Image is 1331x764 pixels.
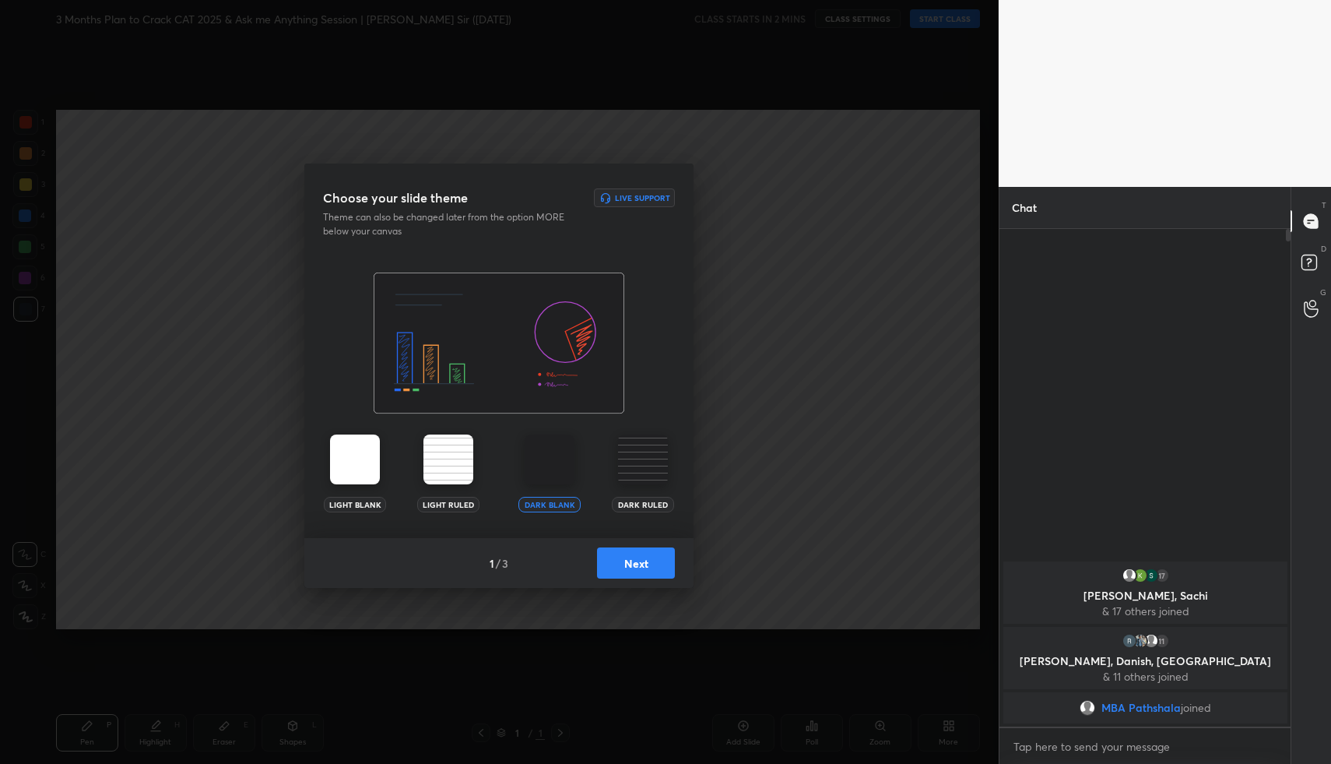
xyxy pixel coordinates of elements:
[502,555,508,572] h4: 3
[1143,568,1158,583] img: thumbnail.jpg
[518,497,581,512] div: Dark Blank
[1121,633,1136,649] img: thumbnail.jpg
[496,555,500,572] h4: /
[1321,243,1326,255] p: D
[1080,700,1095,716] img: default.png
[374,273,624,414] img: darkThemeBanner.f801bae7.svg
[1143,633,1158,649] img: default.png
[1132,633,1147,649] img: thumbnail.jpg
[490,555,494,572] h4: 1
[1320,287,1326,298] p: G
[999,558,1291,727] div: grid
[618,435,668,484] img: darkRuledTheme.359fb5fd.svg
[525,435,574,484] img: darkTheme.aa1caeba.svg
[417,497,479,512] div: Light Ruled
[1154,633,1169,649] div: 11
[999,187,1049,228] p: Chat
[1013,605,1278,618] p: & 17 others joined
[324,497,386,512] div: Light Blank
[330,435,380,484] img: lightTheme.5bb83c5b.svg
[323,210,575,238] p: Theme can also be changed later from the option MORE below your canvas
[1132,568,1147,583] img: thumbnail.jpg
[1181,702,1211,714] span: joined
[1013,655,1278,667] p: [PERSON_NAME], Danish, [GEOGRAPHIC_DATA]
[1013,590,1278,602] p: [PERSON_NAME], Sachi
[1013,671,1278,683] p: & 11 others joined
[597,547,675,579] button: Next
[1121,568,1136,583] img: default.png
[1322,199,1326,211] p: T
[323,188,468,207] h3: Choose your slide theme
[423,435,473,484] img: lightRuledTheme.002cd57a.svg
[615,194,670,202] h6: Live Support
[612,497,674,512] div: Dark Ruled
[1154,568,1169,583] div: 17
[1101,702,1181,714] span: MBA Pathshala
